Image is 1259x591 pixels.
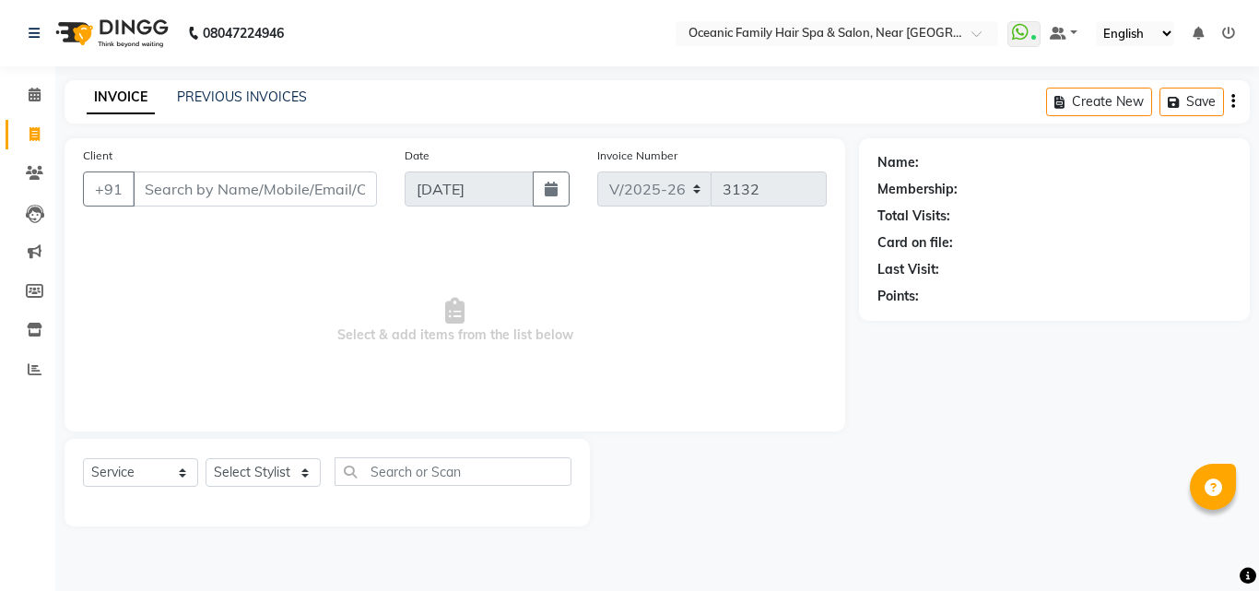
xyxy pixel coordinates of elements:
iframe: chat widget [1182,517,1241,573]
div: Name: [877,153,919,172]
span: Select & add items from the list below [83,229,827,413]
label: Date [405,148,429,164]
div: Points: [877,287,919,306]
button: +91 [83,171,135,207]
div: Last Visit: [877,260,939,279]
label: Invoice Number [597,148,677,164]
a: PREVIOUS INVOICES [177,89,307,105]
div: Membership: [877,180,958,199]
input: Search or Scan [335,457,571,486]
img: logo [47,7,173,59]
a: INVOICE [87,81,155,114]
label: Client [83,148,112,164]
b: 08047224946 [203,7,284,59]
div: Card on file: [877,233,953,253]
div: Total Visits: [877,207,950,226]
input: Search by Name/Mobile/Email/Code [133,171,377,207]
button: Create New [1046,88,1152,116]
button: Save [1159,88,1224,116]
